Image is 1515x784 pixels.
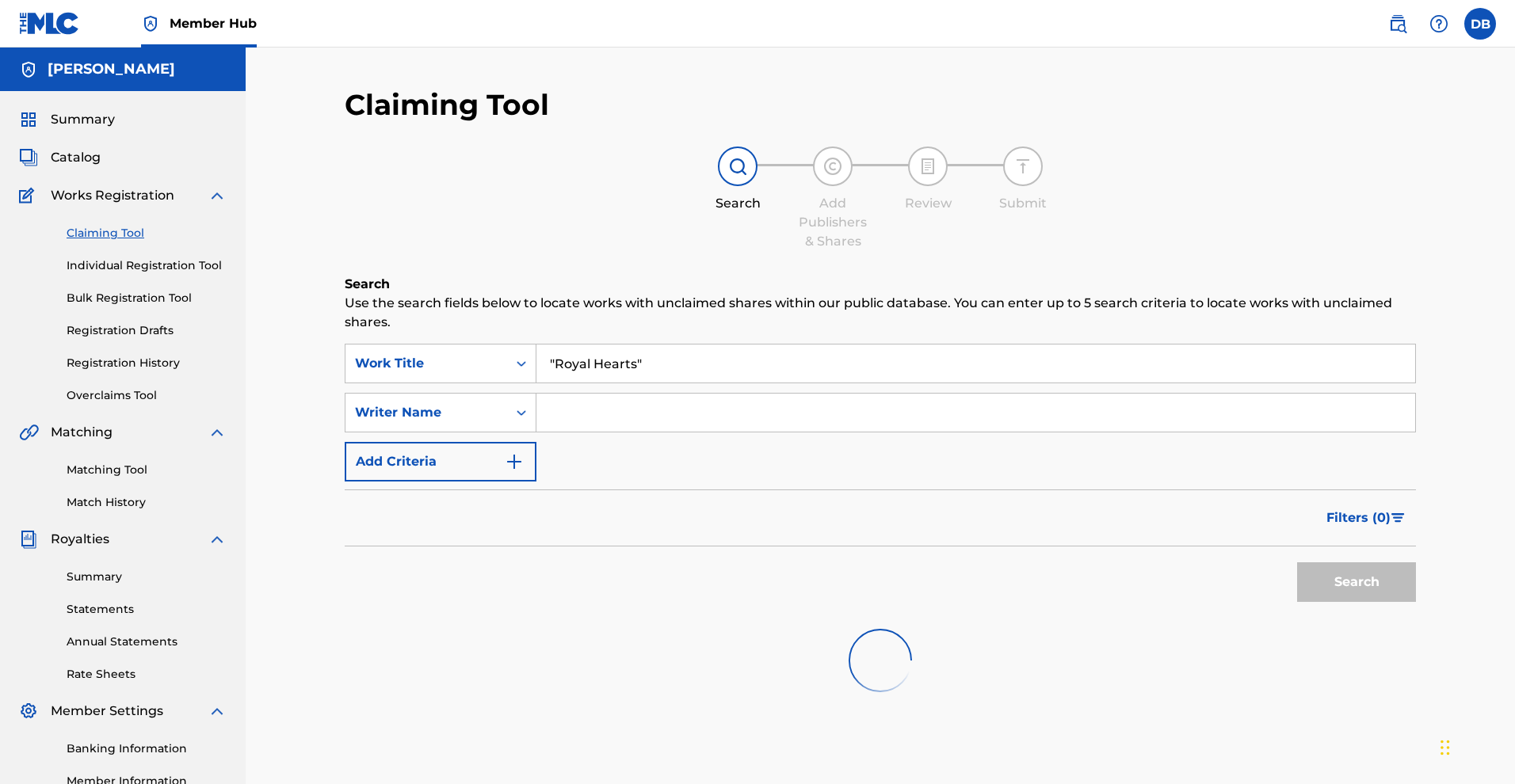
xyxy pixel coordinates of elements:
a: Claiming Tool [67,225,227,242]
form: Search Form [345,344,1416,610]
span: Works Registration [51,186,174,205]
img: MLC Logo [19,12,80,35]
p: Use the search fields below to locate works with unclaimed shares within our public database. You... [345,294,1416,332]
div: Review [888,194,967,213]
span: Filters ( 0 ) [1326,508,1391,527]
div: Drag [1441,724,1450,771]
h5: Denise L. Baker, P.A. [48,60,175,78]
img: 9d2ae6d4665cec9f34b9.svg [505,452,524,471]
img: Catalog [19,148,38,167]
a: Overclaims Tool [67,387,227,404]
div: Add Publishers & Shares [793,194,872,251]
div: Search [698,194,777,213]
a: Banking Information [67,740,227,757]
img: Works Registration [19,186,40,205]
span: Member Hub [170,14,257,32]
img: step indicator icon for Add Publishers & Shares [823,157,842,176]
div: Work Title [355,354,498,373]
img: Royalties [19,530,38,549]
img: filter [1391,513,1405,523]
a: CatalogCatalog [19,148,101,167]
img: help [1429,14,1448,33]
img: preloader [849,629,912,692]
div: Help [1423,8,1455,40]
img: expand [208,702,227,721]
img: expand [208,423,227,442]
span: Member Settings [51,702,163,721]
img: Member Settings [19,702,38,721]
img: expand [208,186,227,205]
img: search [1388,14,1407,33]
h2: Claiming Tool [345,87,549,123]
div: Submit [983,194,1063,213]
a: Match History [67,494,227,511]
img: step indicator icon for Submit [1013,157,1032,176]
a: Registration History [67,355,227,371]
a: Bulk Registration Tool [67,290,227,306]
span: Catalog [51,148,101,167]
div: User Menu [1464,8,1496,40]
h6: Search [345,275,1416,294]
a: Rate Sheets [67,666,227,683]
img: Matching [19,423,39,442]
a: Summary [67,569,227,585]
button: Filters (0) [1317,498,1416,538]
span: Matching [51,423,113,442]
img: Top Rightsholder [141,14,160,33]
img: step indicator icon for Search [728,157,747,176]
span: Royalties [51,530,109,549]
img: Summary [19,110,38,129]
a: Registration Drafts [67,322,227,339]
img: expand [208,530,227,549]
a: Individual Registration Tool [67,257,227,274]
a: Annual Statements [67,634,227,650]
a: Statements [67,601,227,618]
a: Matching Tool [67,462,227,478]
button: Add Criteria [345,442,536,481]
iframe: Chat Widget [1436,708,1515,784]
span: Summary [51,110,115,129]
a: SummarySummary [19,110,115,129]
iframe: Resource Center [1471,516,1515,655]
img: step indicator icon for Review [918,157,937,176]
div: Writer Name [355,403,498,422]
img: Accounts [19,60,38,79]
a: Public Search [1382,8,1414,40]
